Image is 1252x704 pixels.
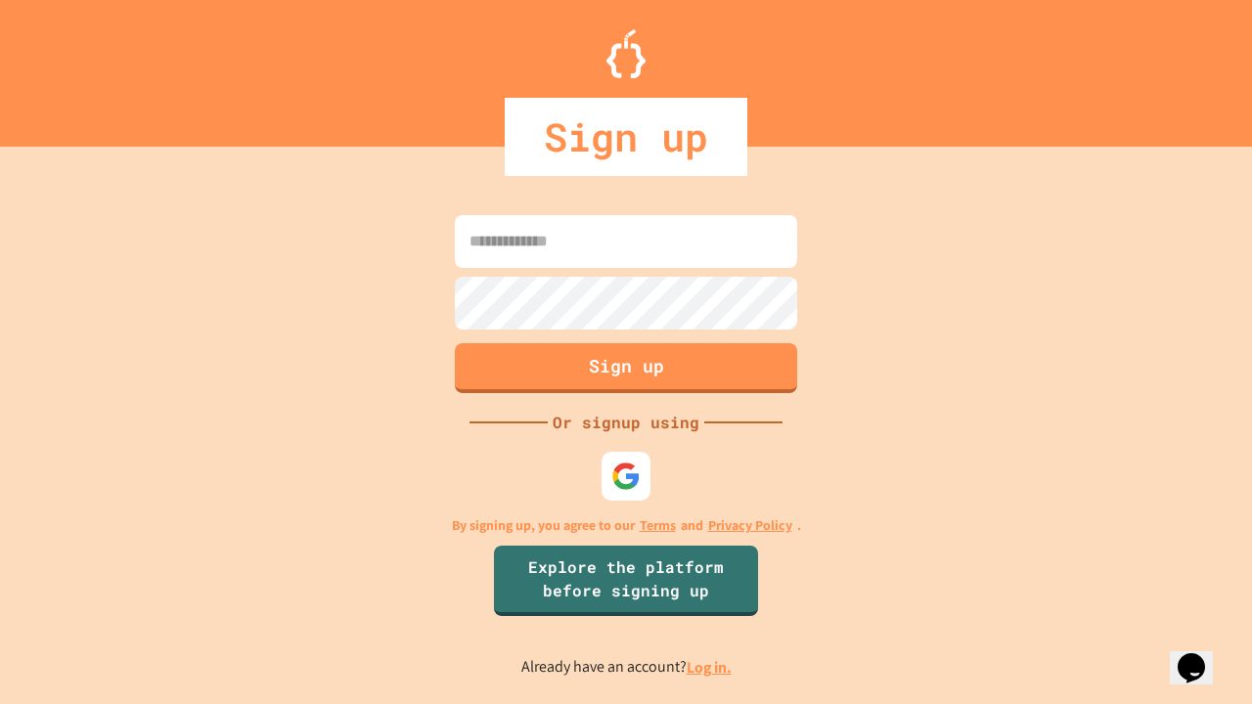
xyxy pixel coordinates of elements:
[708,515,792,536] a: Privacy Policy
[521,655,732,680] p: Already have an account?
[611,462,641,491] img: google-icon.svg
[606,29,646,78] img: Logo.svg
[494,546,758,616] a: Explore the platform before signing up
[548,411,704,434] div: Or signup using
[505,98,747,176] div: Sign up
[640,515,676,536] a: Terms
[455,343,797,393] button: Sign up
[1170,626,1232,684] iframe: chat widget
[687,657,732,678] a: Log in.
[452,515,801,536] p: By signing up, you agree to our and .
